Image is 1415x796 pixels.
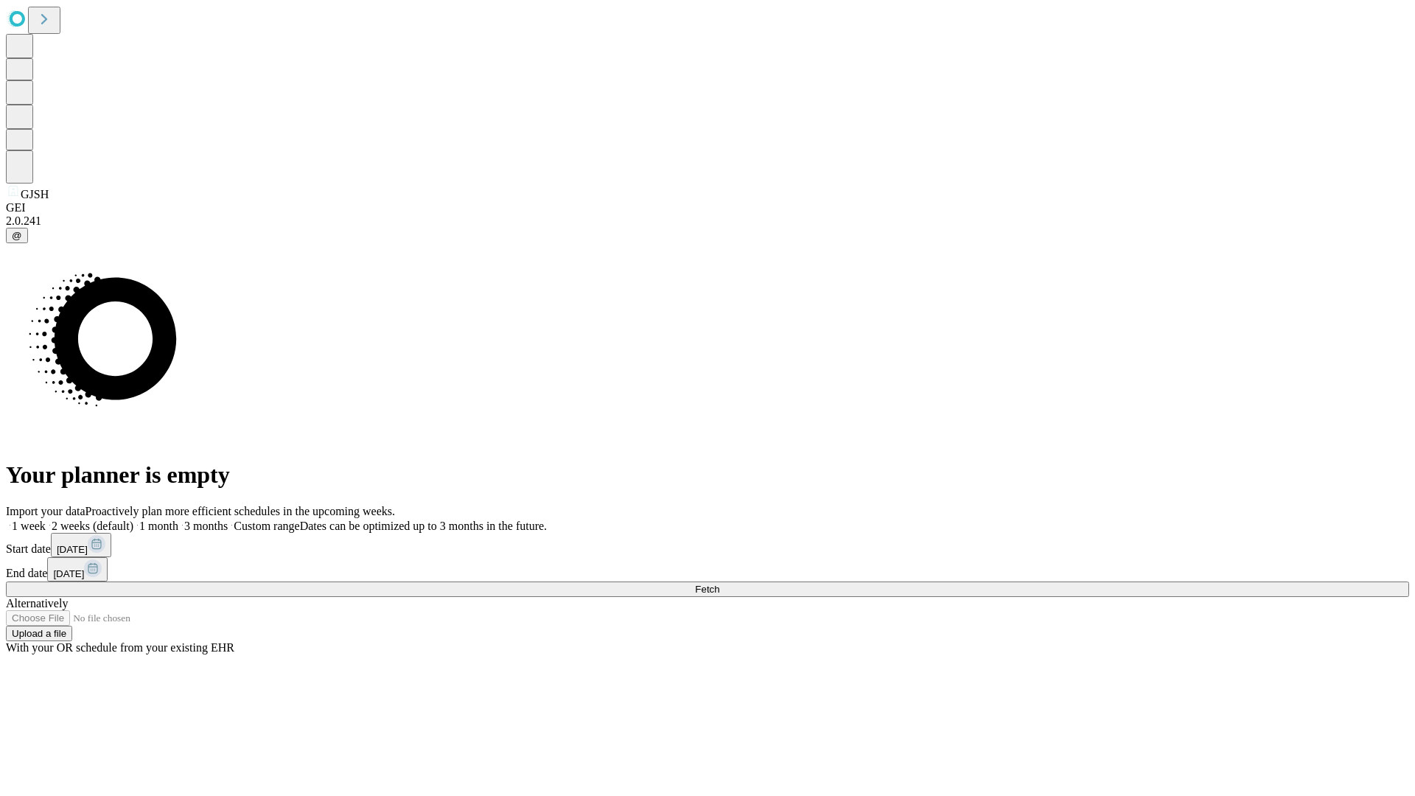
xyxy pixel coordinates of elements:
span: Import your data [6,505,85,517]
span: 2 weeks (default) [52,520,133,532]
span: Custom range [234,520,299,532]
span: Alternatively [6,597,68,610]
div: End date [6,557,1409,582]
div: GEI [6,201,1409,214]
span: 1 month [139,520,178,532]
span: GJSH [21,188,49,200]
span: With your OR schedule from your existing EHR [6,641,234,654]
span: Dates can be optimized up to 3 months in the future. [300,520,547,532]
button: [DATE] [51,533,111,557]
button: [DATE] [47,557,108,582]
button: Fetch [6,582,1409,597]
span: Fetch [695,584,719,595]
span: [DATE] [57,544,88,555]
button: @ [6,228,28,243]
div: 2.0.241 [6,214,1409,228]
button: Upload a file [6,626,72,641]
span: @ [12,230,22,241]
span: [DATE] [53,568,84,579]
span: 3 months [184,520,228,532]
div: Start date [6,533,1409,557]
span: Proactively plan more efficient schedules in the upcoming weeks. [85,505,395,517]
span: 1 week [12,520,46,532]
h1: Your planner is empty [6,461,1409,489]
